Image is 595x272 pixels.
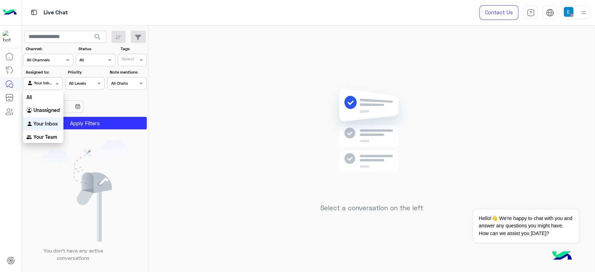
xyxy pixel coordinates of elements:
[524,5,537,20] a: tab
[38,247,108,262] p: You don’t have any active conversations
[33,107,60,113] b: Unassigned
[473,210,578,242] span: Hello!👋 We're happy to chat with you and answer any questions you might have. How can we assist y...
[26,121,33,128] img: INBOX.AGENTFILTER.YOURINBOX
[23,91,63,143] ng-dropdown-panel: Options list
[579,8,588,17] img: profile
[121,46,146,52] label: Tags
[479,5,518,20] a: Contact Us
[26,46,73,52] label: Channel:
[68,69,104,75] label: Priority
[89,31,106,46] button: search
[564,7,573,17] img: userImage
[321,83,422,199] img: no messages
[33,121,58,127] b: Your Inbox
[3,30,15,43] img: 171468393613305
[26,134,33,141] img: INBOX.AGENTFILTER.YOURTEAM
[110,69,146,75] label: Note mentions
[546,9,554,17] img: tab
[23,117,147,129] button: Apply Filters
[527,9,535,17] img: tab
[44,8,68,17] p: Live Chat
[550,244,574,269] img: hulul-logo.png
[26,69,62,75] label: Assigned to:
[30,8,38,17] img: tab
[26,92,104,99] label: Date Range
[320,204,423,212] h5: Select a conversation on the left
[26,94,32,100] b: All
[26,107,33,114] img: INBOX.AGENTFILTER.UNASSIGNED
[78,46,114,52] label: Status
[121,56,134,64] div: Select
[3,5,17,20] img: Logo
[41,140,129,242] img: empty users
[33,134,57,140] b: Your Team
[93,33,102,41] span: search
